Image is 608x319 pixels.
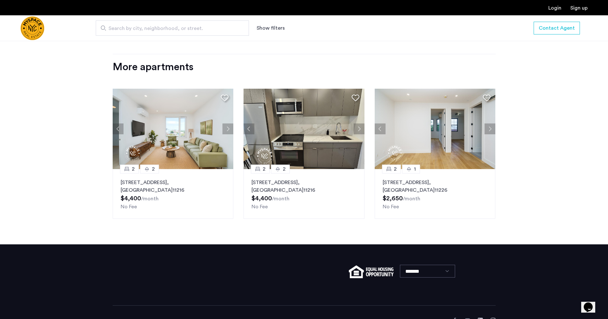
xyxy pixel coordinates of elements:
span: 2 [132,165,135,173]
button: Next apartment [354,123,364,134]
a: Login [548,5,561,11]
button: Next apartment [484,123,495,134]
a: Registration [570,5,588,11]
sub: /month [403,196,420,201]
span: No Fee [251,204,268,209]
span: 2 [263,165,266,173]
img: a8b926f1-9a91-4e5e-b036-feb4fe78ee5d_638930493871684662.jpeg [113,89,234,169]
span: $4,400 [251,195,272,202]
a: 21[STREET_ADDRESS], [GEOGRAPHIC_DATA]11226No Fee [375,169,496,219]
span: Search by city, neighborhood, or street. [109,25,231,32]
img: 1996_638572930804171655.jpeg [375,89,496,169]
input: Apartment Search [96,20,249,36]
span: No Fee [383,204,399,209]
button: Show or hide filters [257,24,285,32]
img: logo [20,16,44,40]
button: Previous apartment [244,123,254,134]
button: Previous apartment [375,123,386,134]
p: [STREET_ADDRESS] 11226 [383,179,488,194]
span: 2 [152,165,155,173]
button: Previous apartment [113,123,124,134]
a: 22[STREET_ADDRESS], [GEOGRAPHIC_DATA]11216No Fee [113,169,234,219]
span: 2 [283,165,286,173]
sub: /month [141,196,159,201]
sub: /month [272,196,289,201]
select: Language select [400,265,455,278]
span: $4,400 [121,195,141,202]
a: Cazamio Logo [20,16,44,40]
iframe: chat widget [581,293,602,313]
button: button [534,22,580,34]
span: 1 [414,165,416,173]
span: 2 [394,165,397,173]
p: [STREET_ADDRESS] 11216 [121,179,226,194]
img: 1996_638520004664056260.png [244,89,364,169]
span: Contact Agent [539,24,575,32]
a: 22[STREET_ADDRESS], [GEOGRAPHIC_DATA]11216No Fee [244,169,364,219]
span: $2,650 [383,195,403,202]
p: [STREET_ADDRESS] 11216 [251,179,357,194]
img: equal-housing.png [349,265,393,278]
button: Next apartment [222,123,233,134]
span: No Fee [121,204,137,209]
div: More apartments [113,61,496,73]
